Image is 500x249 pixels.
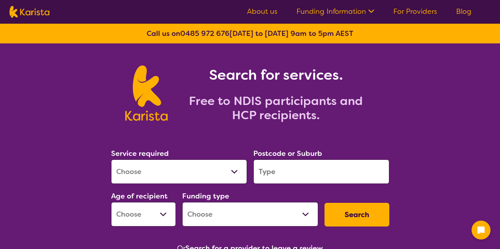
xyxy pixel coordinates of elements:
[296,7,374,16] a: Funding Information
[147,29,353,38] b: Call us on [DATE] to [DATE] 9am to 5pm AEST
[325,203,389,227] button: Search
[111,149,169,158] label: Service required
[247,7,277,16] a: About us
[456,7,472,16] a: Blog
[177,94,375,122] h2: Free to NDIS participants and HCP recipients.
[125,66,168,121] img: Karista logo
[253,149,322,158] label: Postcode or Suburb
[393,7,437,16] a: For Providers
[9,6,49,18] img: Karista logo
[253,159,389,184] input: Type
[180,29,230,38] a: 0485 972 676
[111,191,168,201] label: Age of recipient
[182,191,229,201] label: Funding type
[177,66,375,84] h1: Search for services.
